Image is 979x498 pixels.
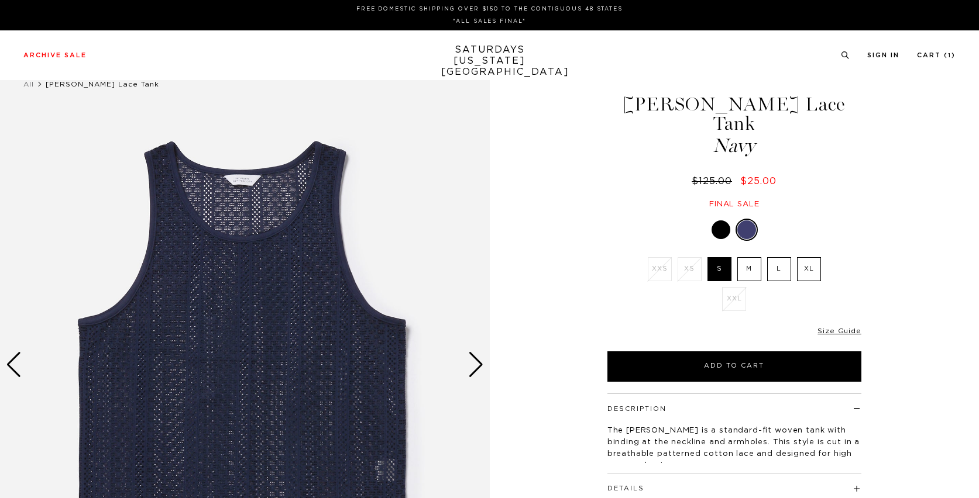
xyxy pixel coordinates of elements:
button: Description [607,406,667,412]
a: Cart (1) [917,52,956,58]
label: L [767,257,791,281]
a: Archive Sale [23,52,87,58]
span: $25.00 [740,177,777,186]
div: Final sale [606,199,863,209]
a: SATURDAYS[US_STATE][GEOGRAPHIC_DATA] [441,44,538,78]
p: *ALL SALES FINAL* [28,17,951,26]
a: Sign In [867,52,899,58]
a: Size Guide [817,327,861,334]
div: Next slide [468,352,484,378]
p: The [PERSON_NAME] is a standard-fit woven tank with binding at the neckline and armholes. This st... [607,425,861,472]
h1: [PERSON_NAME] Lace Tank [606,95,863,155]
label: XL [797,257,821,281]
a: All [23,81,34,88]
button: Add to Cart [607,351,861,382]
div: Previous slide [6,352,22,378]
span: [PERSON_NAME] Lace Tank [46,81,159,88]
span: Navy [606,136,863,155]
p: FREE DOMESTIC SHIPPING OVER $150 TO THE CONTIGUOUS 48 STATES [28,5,951,13]
del: $125.00 [692,177,737,186]
label: M [737,257,761,281]
button: Details [607,485,644,492]
label: S [707,257,731,281]
small: 1 [948,53,951,58]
